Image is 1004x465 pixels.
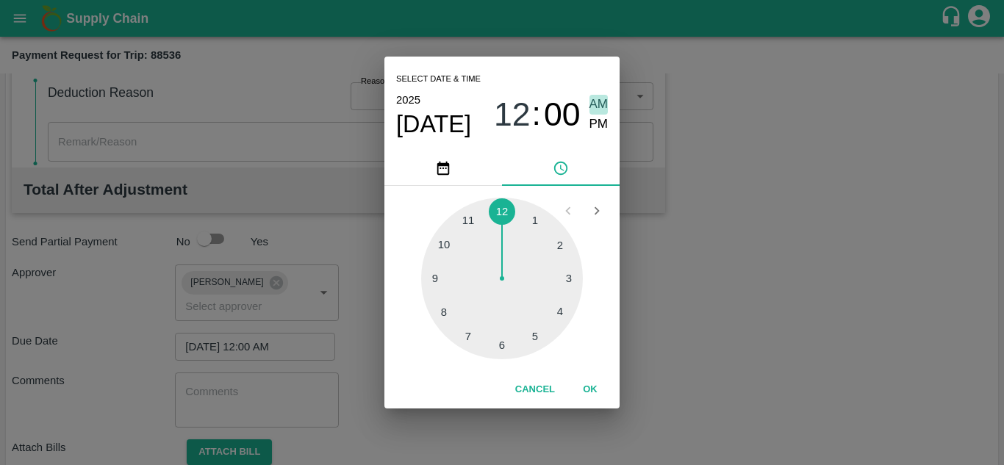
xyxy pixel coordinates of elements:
button: 2025 [396,90,420,109]
button: [DATE] [396,109,471,139]
button: pick time [502,151,620,186]
span: 00 [544,95,581,134]
span: : [532,95,541,134]
button: 00 [544,95,581,134]
button: PM [589,115,609,134]
span: Select date & time [396,68,481,90]
button: pick date [384,151,502,186]
button: AM [589,95,609,115]
button: Cancel [509,377,561,403]
button: 12 [494,95,531,134]
button: OK [567,377,614,403]
button: Open next view [583,197,611,225]
span: 12 [494,95,531,134]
